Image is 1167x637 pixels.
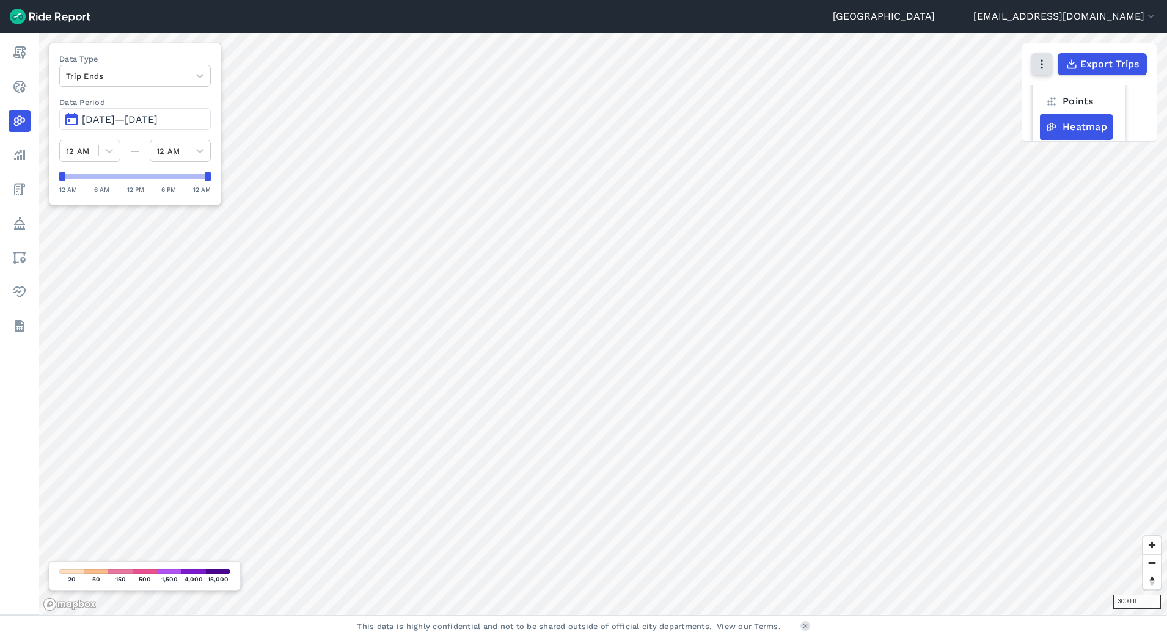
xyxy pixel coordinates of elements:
div: 6 AM [94,184,109,195]
a: Realtime [9,76,31,98]
button: Export Trips [1058,53,1147,75]
label: Data Type [59,53,211,65]
label: Data Period [59,96,211,108]
div: 3000 ft [1113,595,1161,609]
span: Export Trips [1080,57,1139,71]
a: Fees [9,178,31,200]
a: View our Terms. [717,621,781,632]
div: — [120,144,150,158]
a: Policy [9,213,31,235]
div: 12 PM [127,184,144,195]
button: Zoom out [1143,554,1161,572]
a: Health [9,281,31,303]
a: Areas [9,247,31,269]
a: Heatmaps [9,110,31,132]
button: Reset bearing to north [1143,572,1161,589]
label: Points [1040,89,1099,114]
img: Ride Report [10,9,90,24]
div: 12 AM [193,184,211,195]
a: Mapbox logo [43,597,97,611]
button: Zoom in [1143,536,1161,554]
label: Heatmap [1040,114,1113,140]
button: [EMAIL_ADDRESS][DOMAIN_NAME] [973,9,1157,24]
a: Analyze [9,144,31,166]
a: Datasets [9,315,31,337]
div: 12 AM [59,184,77,195]
button: [DATE]—[DATE] [59,108,211,130]
a: [GEOGRAPHIC_DATA] [833,9,935,24]
a: Report [9,42,31,64]
span: [DATE]—[DATE] [82,114,158,125]
div: 6 PM [161,184,176,195]
canvas: Map [39,33,1167,615]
